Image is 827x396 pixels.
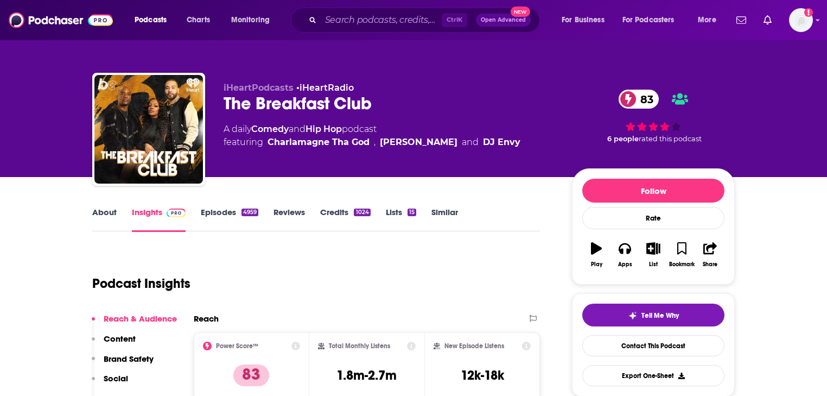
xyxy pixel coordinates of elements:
div: Bookmark [669,261,695,268]
button: Share [696,235,724,274]
button: List [639,235,667,274]
div: List [649,261,658,268]
div: Search podcasts, credits, & more... [301,8,550,33]
img: The Breakfast Club [94,75,203,184]
a: DJ Envy [483,136,520,149]
div: 4959 [241,209,258,216]
button: open menu [690,11,730,29]
span: More [698,12,716,28]
span: New [511,7,530,17]
p: Content [104,334,136,344]
span: Logged in as Bobhunt28 [789,8,813,32]
h2: New Episode Listens [444,342,504,350]
div: Play [591,261,602,268]
h3: 12k-18k [461,367,504,384]
img: Podchaser Pro [167,209,186,217]
button: Open AdvancedNew [476,14,531,27]
span: Charts [187,12,210,28]
button: Bookmark [667,235,696,274]
div: Share [703,261,717,268]
a: Angela Yee [380,136,457,149]
a: Charts [180,11,217,29]
h3: 1.8m-2.7m [336,367,397,384]
div: Rate [582,207,724,229]
p: 83 [233,364,269,386]
button: Content [92,334,136,354]
a: Show notifications dropdown [732,11,750,29]
button: Brand Safety [92,354,154,374]
svg: Add a profile image [804,8,813,17]
img: User Profile [789,8,813,32]
div: 15 [408,209,416,216]
a: iHeartRadio [300,83,354,93]
a: Lists15 [386,207,416,232]
span: Tell Me Why [641,311,679,320]
span: Podcasts [135,12,167,28]
a: Show notifications dropdown [759,11,776,29]
span: and [462,136,479,149]
span: • [296,83,354,93]
img: Podchaser - Follow, Share and Rate Podcasts [9,10,113,30]
h2: Reach [194,313,219,324]
a: Hip Hop [306,124,342,134]
button: open menu [224,11,284,29]
div: 83 6 peoplerated this podcast [572,83,735,150]
a: Episodes4959 [201,207,258,232]
a: Credits1024 [320,207,370,232]
span: 83 [629,90,659,109]
button: Social [92,373,128,393]
button: Export One-Sheet [582,365,724,386]
a: About [92,207,117,232]
span: Monitoring [231,12,270,28]
input: Search podcasts, credits, & more... [321,11,442,29]
span: rated this podcast [639,135,702,143]
button: Show profile menu [789,8,813,32]
a: InsightsPodchaser Pro [132,207,186,232]
button: Apps [610,235,639,274]
p: Reach & Audience [104,313,177,324]
p: Social [104,373,128,384]
div: A daily podcast [224,123,520,149]
p: Brand Safety [104,354,154,364]
span: Open Advanced [481,17,526,23]
a: Contact This Podcast [582,335,724,356]
a: Charlamagne Tha God [268,136,370,149]
a: Reviews [273,207,305,232]
a: Similar [431,207,458,232]
h2: Power Score™ [216,342,258,350]
span: , [374,136,376,149]
span: 6 people [607,135,639,143]
button: open menu [615,11,690,29]
span: Ctrl K [442,13,467,27]
div: Apps [618,261,632,268]
div: 1024 [354,209,370,216]
button: open menu [554,11,618,29]
button: Reach & Audience [92,313,177,334]
span: For Podcasters [622,12,675,28]
a: 83 [619,90,659,109]
button: tell me why sparkleTell Me Why [582,304,724,326]
span: and [289,124,306,134]
span: featuring [224,136,520,149]
button: Follow [582,179,724,203]
h2: Total Monthly Listens [329,342,390,350]
span: For Business [562,12,605,28]
img: tell me why sparkle [628,311,637,320]
button: open menu [127,11,181,29]
button: Play [582,235,610,274]
h1: Podcast Insights [92,275,190,292]
a: Comedy [251,124,289,134]
span: iHeartPodcasts [224,83,294,93]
